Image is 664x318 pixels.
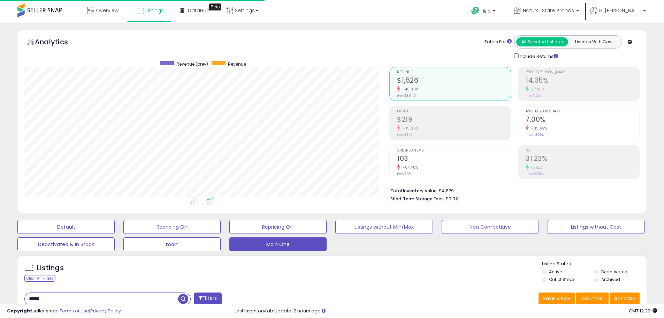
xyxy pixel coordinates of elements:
[446,195,458,202] span: $0.32
[37,263,64,273] h5: Listings
[397,76,511,86] h2: $1,526
[17,237,115,251] button: Deactivated & In Stock
[529,87,544,92] small: 27.90%
[123,220,221,234] button: Repricing On
[526,149,639,153] span: ROI
[601,269,627,275] label: Deactivated
[576,293,609,304] button: Columns
[466,1,503,23] a: Help
[390,188,438,194] b: Total Inventory Value:
[629,308,657,314] span: 2025-09-11 12:29 GMT
[17,220,115,234] button: Default
[229,237,327,251] button: Main One
[509,52,566,60] div: Include Returns
[229,220,327,234] button: Repricing Off
[35,37,82,49] h5: Analytics
[549,269,562,275] label: Active
[523,7,574,14] span: Natural State Brands
[526,172,544,176] small: Prev: 26.53%
[397,172,411,176] small: Prev: 290
[526,110,639,113] span: Avg. Buybox Share
[188,7,210,14] span: DataHub
[601,276,620,282] label: Archived
[146,7,164,14] span: Listings
[397,116,511,125] h2: $219
[526,94,542,98] small: Prev: 11.22%
[400,126,419,131] small: -35.88%
[526,116,639,125] h2: 7.00%
[539,293,575,304] button: Save View
[335,220,433,234] button: Listings without Min/Max
[400,165,418,170] small: -64.48%
[390,196,445,202] b: Short Term Storage Fees:
[529,126,547,131] small: -85.42%
[568,37,620,46] button: Listings With Cost
[209,3,221,10] div: Tooltip anchor
[484,39,512,45] div: Totals For
[526,133,544,137] small: Prev: 48.00%
[442,220,539,234] button: Non Competitive
[610,293,640,304] button: Actions
[526,155,639,164] h2: 31.23%
[397,94,415,98] small: Prev: $3,045
[90,308,121,314] a: Privacy Policy
[397,110,511,113] span: Profit
[590,7,646,23] a: Hi [PERSON_NAME]
[390,186,634,194] li: $4,879
[7,308,32,314] strong: Copyright
[397,155,511,164] h2: 103
[123,237,221,251] button: main
[194,293,221,305] button: Filters
[24,275,55,282] div: Clear All Filters
[549,276,574,282] label: Out of Stock
[548,220,645,234] button: Listings without Cost
[400,87,419,92] small: -49.89%
[397,149,511,153] span: Ordered Items
[60,308,89,314] a: Terms of Use
[481,8,491,14] span: Help
[176,61,208,67] span: Revenue (prev)
[397,71,511,74] span: Revenue
[542,261,647,267] p: Listing States:
[526,71,639,74] span: Profit [PERSON_NAME]
[580,295,602,302] span: Columns
[397,133,412,137] small: Prev: $342
[526,76,639,86] h2: 14.35%
[96,7,119,14] span: Overview
[516,37,568,46] button: All Selected Listings
[7,308,121,315] div: seller snap | |
[228,61,246,67] span: Revenue
[471,6,480,15] i: Get Help
[529,165,542,170] small: 17.72%
[235,308,657,315] div: Last InventoryLab Update: 2 hours ago.
[599,7,641,14] span: Hi [PERSON_NAME]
